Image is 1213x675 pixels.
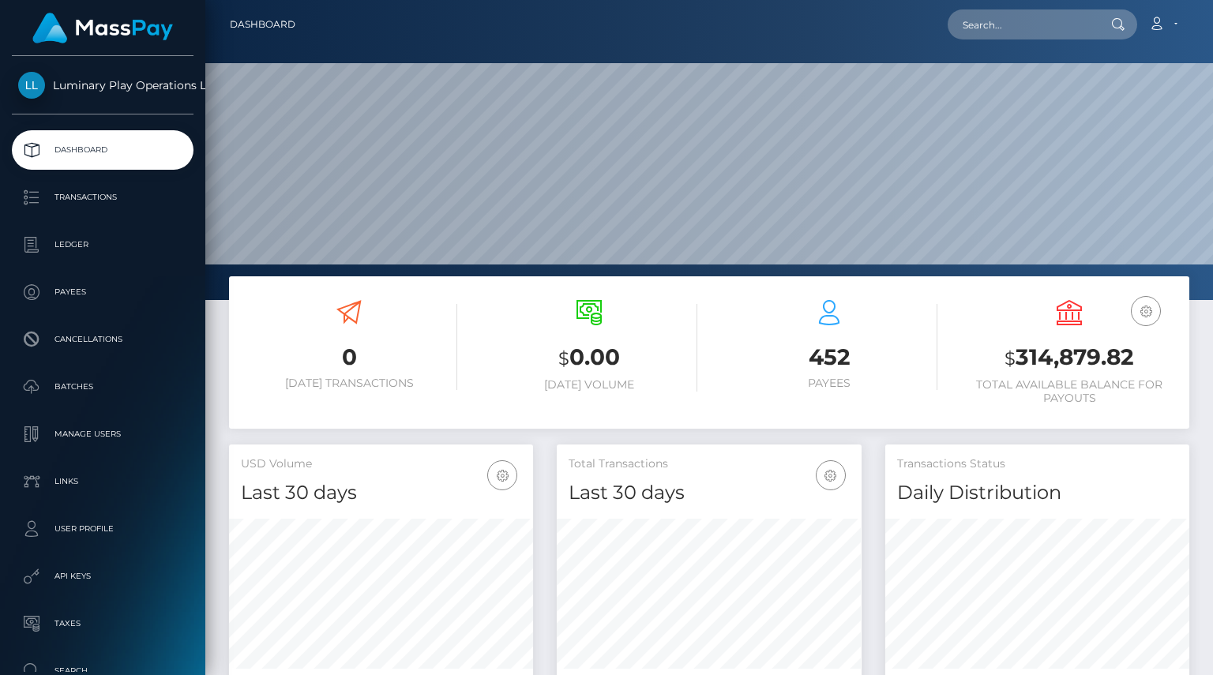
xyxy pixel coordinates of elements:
[897,479,1177,507] h4: Daily Distribution
[18,375,187,399] p: Batches
[241,479,521,507] h4: Last 30 days
[12,462,193,501] a: Links
[18,280,187,304] p: Payees
[12,130,193,170] a: Dashboard
[241,342,457,373] h3: 0
[18,186,187,209] p: Transactions
[961,378,1177,405] h6: Total Available Balance for Payouts
[18,233,187,257] p: Ledger
[12,557,193,596] a: API Keys
[961,342,1177,374] h3: 314,879.82
[12,414,193,454] a: Manage Users
[12,272,193,312] a: Payees
[18,72,45,99] img: Luminary Play Operations Limited
[18,470,187,493] p: Links
[12,604,193,643] a: Taxes
[721,342,937,373] h3: 452
[18,138,187,162] p: Dashboard
[948,9,1096,39] input: Search...
[569,479,849,507] h4: Last 30 days
[241,456,521,472] h5: USD Volume
[241,377,457,390] h6: [DATE] Transactions
[12,367,193,407] a: Batches
[18,612,187,636] p: Taxes
[558,347,569,369] small: $
[18,328,187,351] p: Cancellations
[897,456,1177,472] h5: Transactions Status
[721,377,937,390] h6: Payees
[12,225,193,264] a: Ledger
[18,517,187,541] p: User Profile
[12,320,193,359] a: Cancellations
[481,342,697,374] h3: 0.00
[18,564,187,588] p: API Keys
[12,178,193,217] a: Transactions
[1005,347,1016,369] small: $
[481,378,697,392] h6: [DATE] Volume
[12,509,193,549] a: User Profile
[230,8,295,41] a: Dashboard
[569,456,849,472] h5: Total Transactions
[18,422,187,446] p: Manage Users
[12,78,193,92] span: Luminary Play Operations Limited
[32,13,173,43] img: MassPay Logo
